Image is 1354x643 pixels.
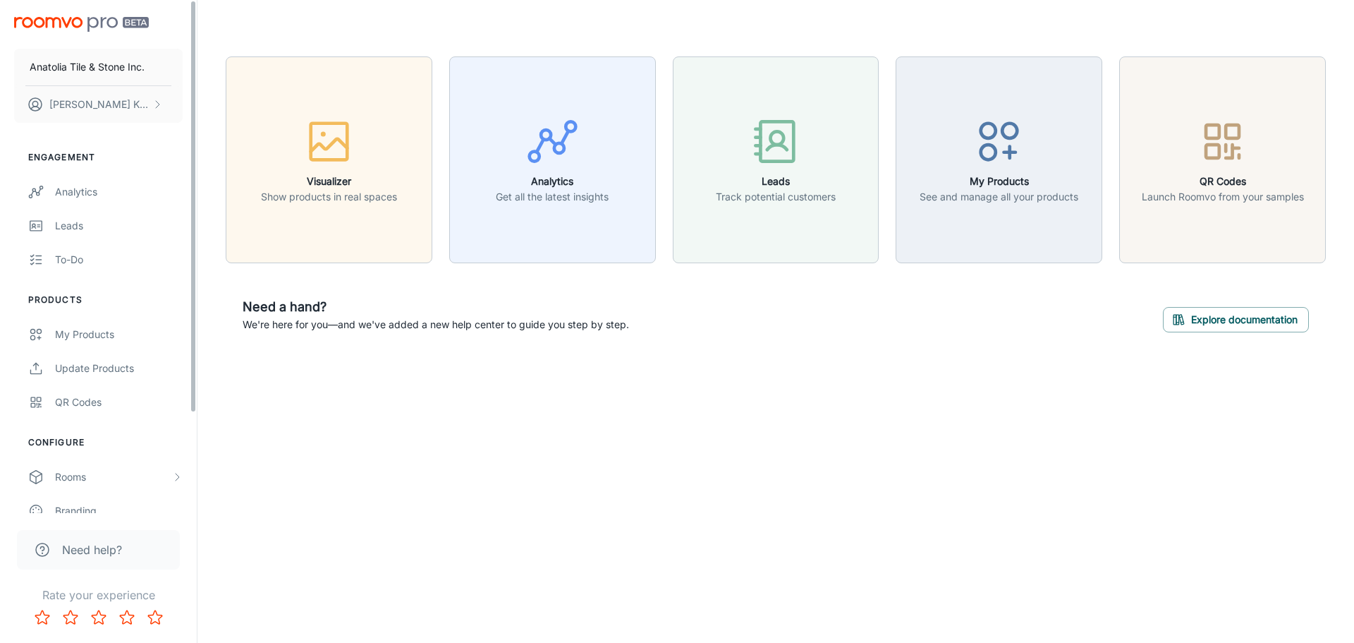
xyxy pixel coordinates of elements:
[673,56,879,263] button: LeadsTrack potential customers
[896,152,1102,166] a: My ProductsSee and manage all your products
[55,361,183,376] div: Update Products
[49,97,149,112] p: [PERSON_NAME] Kundargi
[261,174,397,189] h6: Visualizer
[261,189,397,205] p: Show products in real spaces
[55,395,183,410] div: QR Codes
[14,86,183,123] button: [PERSON_NAME] Kundargi
[243,317,629,332] p: We're here for you—and we've added a new help center to guide you step by step.
[1142,189,1304,205] p: Launch Roomvo from your samples
[1142,174,1304,189] h6: QR Codes
[716,189,836,205] p: Track potential customers
[1119,56,1326,263] button: QR CodesLaunch Roomvo from your samples
[55,327,183,342] div: My Products
[55,218,183,234] div: Leads
[1163,311,1309,325] a: Explore documentation
[14,17,149,32] img: Roomvo PRO Beta
[449,152,656,166] a: AnalyticsGet all the latest insights
[920,174,1078,189] h6: My Products
[1119,152,1326,166] a: QR CodesLaunch Roomvo from your samples
[30,59,145,75] p: Anatolia Tile & Stone Inc.
[920,189,1078,205] p: See and manage all your products
[496,189,609,205] p: Get all the latest insights
[673,152,879,166] a: LeadsTrack potential customers
[14,49,183,85] button: Anatolia Tile & Stone Inc.
[55,252,183,268] div: To-do
[55,184,183,200] div: Analytics
[226,56,432,263] button: VisualizerShow products in real spaces
[1163,307,1309,332] button: Explore documentation
[496,174,609,189] h6: Analytics
[896,56,1102,263] button: My ProductsSee and manage all your products
[716,174,836,189] h6: Leads
[243,297,629,317] h6: Need a hand?
[449,56,656,263] button: AnalyticsGet all the latest insights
